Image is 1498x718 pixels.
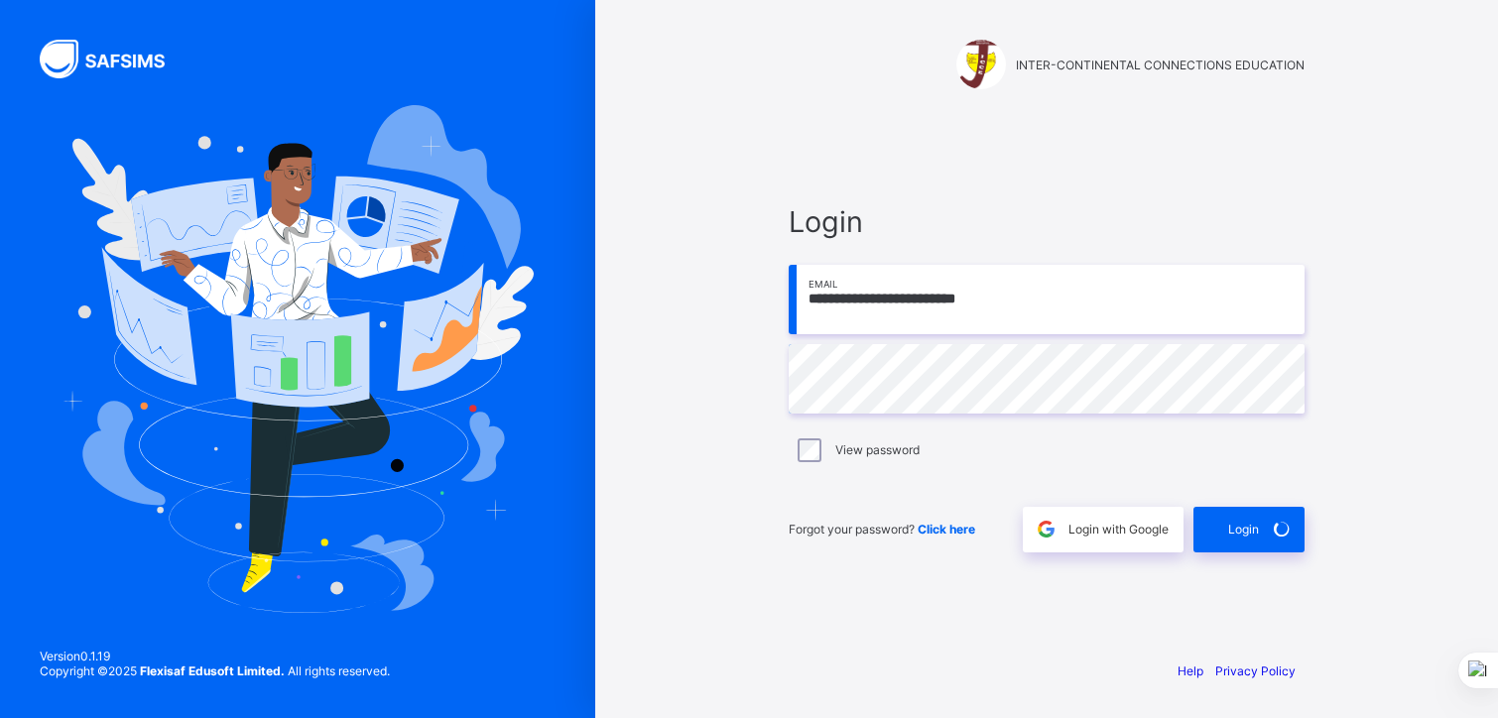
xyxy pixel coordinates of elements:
[918,522,975,537] a: Click here
[40,40,188,78] img: SAFSIMS Logo
[1035,518,1058,540] img: google.396cfc9801f0270233282035f929180a.svg
[789,522,975,537] span: Forgot your password?
[789,204,1305,239] span: Login
[1215,663,1296,678] a: Privacy Policy
[835,442,920,457] label: View password
[40,649,390,663] span: Version 0.1.19
[1228,522,1259,537] span: Login
[40,663,390,678] span: Copyright © 2025 All rights reserved.
[62,105,534,613] img: Hero Image
[140,663,285,678] strong: Flexisaf Edusoft Limited.
[1016,58,1305,72] span: INTER-CONTINENTAL CONNECTIONS EDUCATION
[1068,522,1169,537] span: Login with Google
[1178,663,1203,678] a: Help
